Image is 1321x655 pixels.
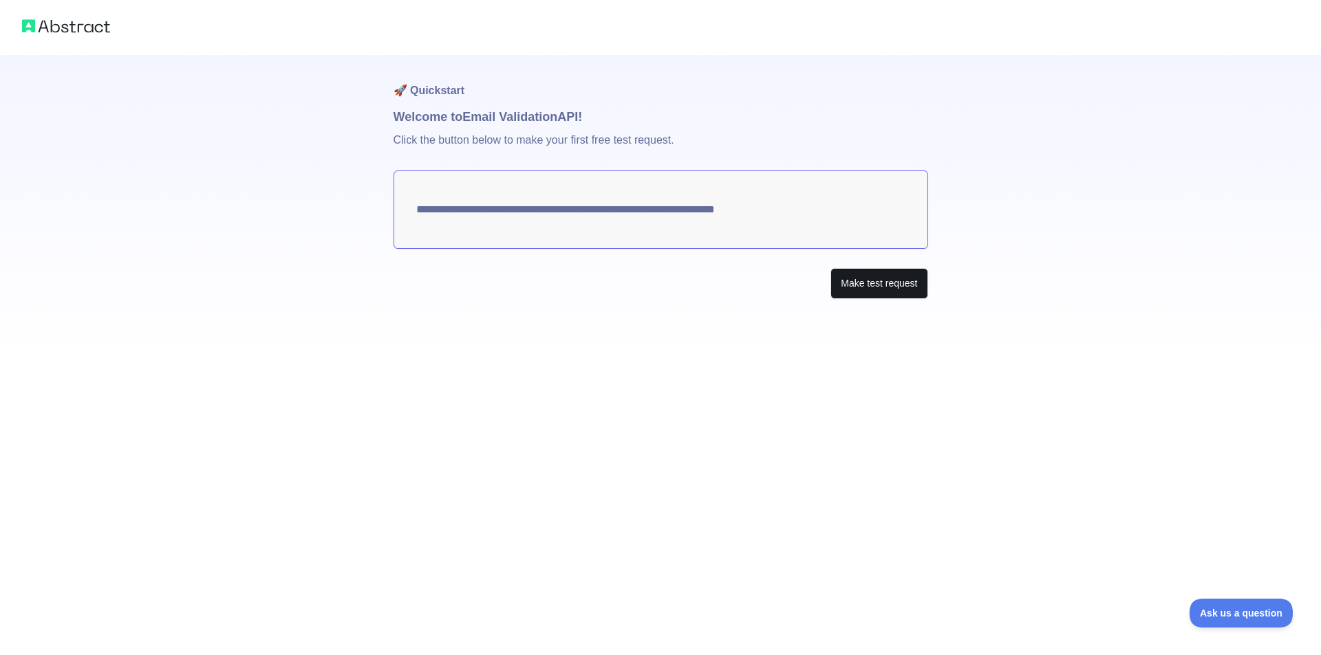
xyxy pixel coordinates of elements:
[394,126,928,170] p: Click the button below to make your first free test request.
[394,55,928,107] h1: 🚀 Quickstart
[1190,599,1293,628] iframe: Toggle Customer Support
[830,268,927,299] button: Make test request
[22,16,110,36] img: Abstract logo
[394,107,928,126] h1: Welcome to Email Validation API!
